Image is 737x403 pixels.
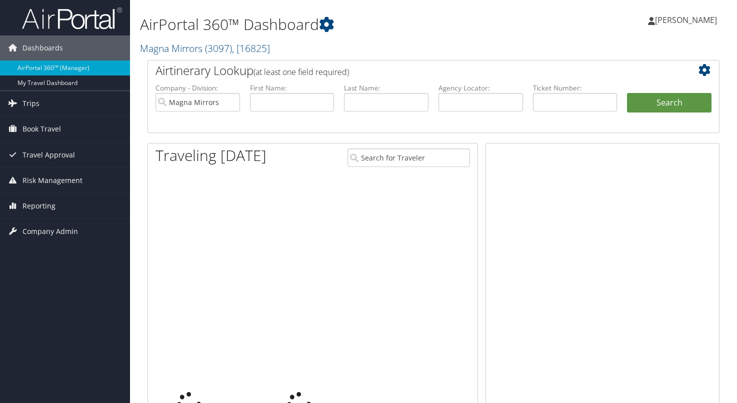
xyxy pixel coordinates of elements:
[533,83,617,93] label: Ticket Number:
[253,66,349,77] span: (at least one field required)
[140,14,531,35] h1: AirPortal 360™ Dashboard
[155,83,240,93] label: Company - Division:
[22,142,75,167] span: Travel Approval
[155,145,266,166] h1: Traveling [DATE]
[347,148,470,167] input: Search for Traveler
[232,41,270,55] span: , [ 16825 ]
[22,91,39,116] span: Trips
[22,35,63,60] span: Dashboards
[438,83,523,93] label: Agency Locator:
[22,6,122,30] img: airportal-logo.png
[22,116,61,141] span: Book Travel
[22,219,78,244] span: Company Admin
[22,193,55,218] span: Reporting
[22,168,82,193] span: Risk Management
[655,14,717,25] span: [PERSON_NAME]
[155,62,664,79] h2: Airtinerary Lookup
[648,5,727,35] a: [PERSON_NAME]
[140,41,270,55] a: Magna Mirrors
[344,83,428,93] label: Last Name:
[250,83,334,93] label: First Name:
[627,93,711,113] button: Search
[205,41,232,55] span: ( 3097 )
